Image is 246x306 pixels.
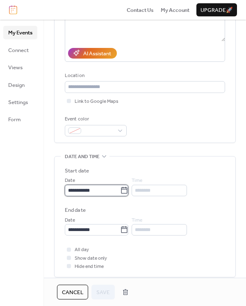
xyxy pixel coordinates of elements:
[68,48,117,59] button: AI Assistant
[8,81,25,89] span: Design
[57,285,88,299] button: Cancel
[161,6,189,14] a: My Account
[75,254,107,263] span: Show date only
[75,263,104,271] span: Hide end time
[65,153,100,161] span: Date and time
[65,216,75,224] span: Date
[8,63,23,72] span: Views
[132,216,142,224] span: Time
[65,72,223,80] div: Location
[132,177,142,185] span: Time
[65,206,86,214] div: End date
[83,50,111,58] div: AI Assistant
[62,288,83,297] span: Cancel
[8,116,21,124] span: Form
[200,6,233,14] span: Upgrade 🚀
[3,61,37,74] a: Views
[75,246,89,254] span: All day
[75,97,118,106] span: Link to Google Maps
[3,95,37,109] a: Settings
[65,177,75,185] span: Date
[127,6,154,14] a: Contact Us
[3,43,37,57] a: Connect
[65,115,125,123] div: Event color
[8,46,29,54] span: Connect
[3,113,37,126] a: Form
[65,167,89,175] div: Start date
[3,78,37,91] a: Design
[196,3,237,16] button: Upgrade🚀
[8,29,32,37] span: My Events
[8,98,28,107] span: Settings
[9,5,17,14] img: logo
[3,26,37,39] a: My Events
